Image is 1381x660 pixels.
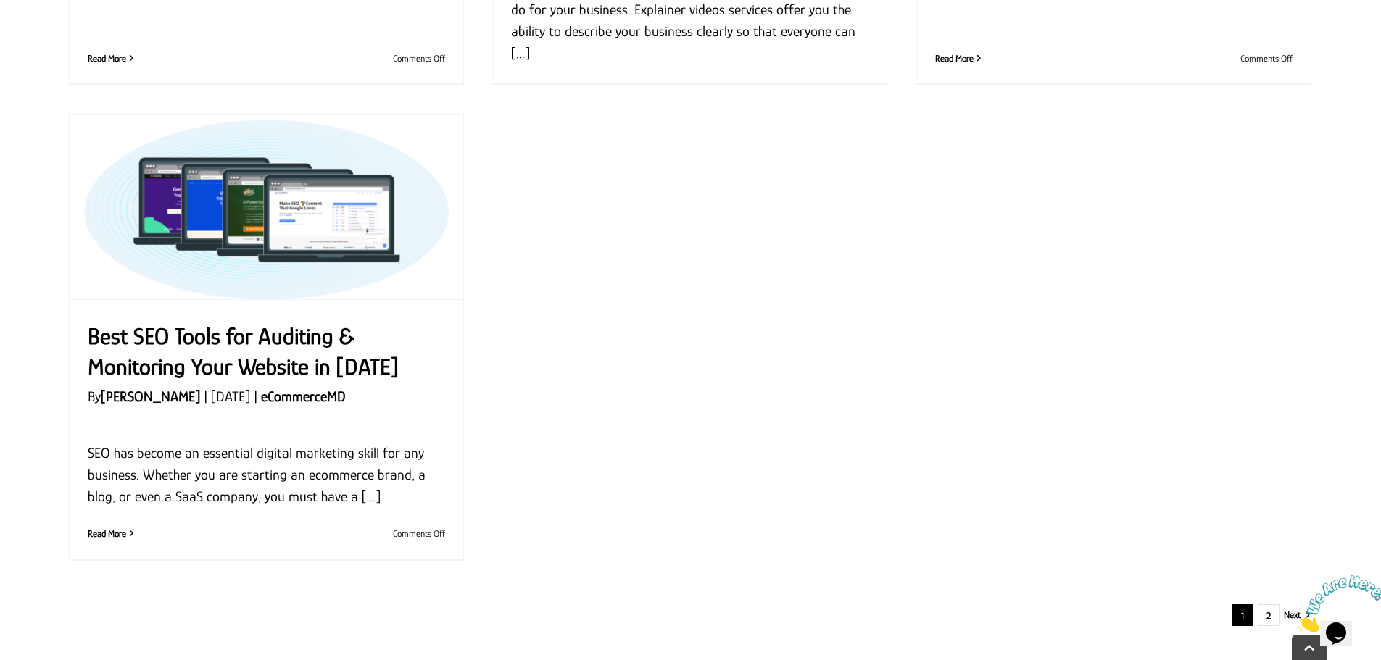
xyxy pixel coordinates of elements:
[200,388,211,404] span: |
[1291,569,1381,638] iframe: chat widget
[935,53,974,64] a: More on How to Create A+ Amazon Content?
[88,53,126,64] a: More on 5 Easy Ways to Get More Leads from LinkedIn for Your Business
[1258,604,1280,626] a: 2
[211,388,250,404] span: [DATE]
[70,115,463,299] a: Best SEO Tools for Auditing & Monitoring Your Website in 2022
[250,388,261,404] span: |
[261,388,346,404] a: eCommerceMD
[88,385,445,407] p: By
[511,83,550,94] a: More on Explainer Video Strategy – The Ultimate Step-By-Step Guide for 2022
[1284,604,1301,626] a: Next
[88,528,126,539] a: More on Best SEO Tools for Auditing & Monitoring Your Website in 2022
[1232,604,1253,626] span: 1
[816,83,868,94] span: Comments Off
[88,442,445,507] p: SEO has become an essential digital marketing skill for any business. Whether you are starting an...
[1240,53,1293,64] span: Comments Off
[6,6,96,63] img: Chat attention grabber
[393,528,445,539] span: Comments Off
[88,323,398,380] a: Best SEO Tools for Auditing & Monitoring Your Website in [DATE]
[393,53,445,64] span: Comments Off
[101,388,200,404] a: [PERSON_NAME]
